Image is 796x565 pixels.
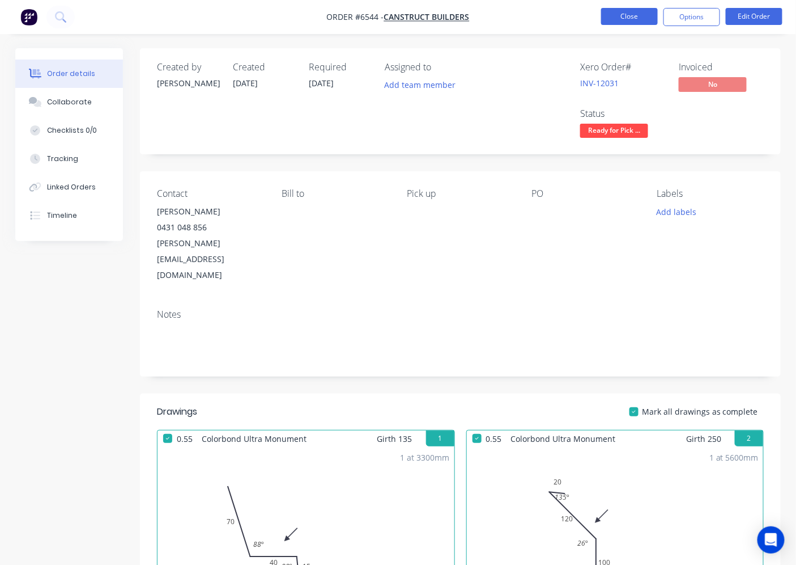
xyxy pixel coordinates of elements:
[650,204,703,219] button: Add labels
[47,182,96,192] div: Linked Orders
[642,406,758,418] span: Mark all drawings as complete
[157,235,264,283] div: [PERSON_NAME][EMAIL_ADDRESS][DOMAIN_NAME]
[726,8,782,25] button: Edit Order
[709,452,759,463] div: 1 at 5600mm
[47,125,97,136] div: Checklists 0/0
[157,77,219,89] div: [PERSON_NAME]
[401,452,450,463] div: 1 at 3300mm
[282,188,389,199] div: Bill to
[157,405,197,419] div: Drawings
[580,78,619,88] a: INV-12031
[482,431,506,447] span: 0.55
[47,210,77,221] div: Timeline
[407,188,514,199] div: Pick up
[580,62,665,73] div: Xero Order #
[157,204,264,283] div: [PERSON_NAME]0431 048 856[PERSON_NAME][EMAIL_ADDRESS][DOMAIN_NAME]
[47,154,78,164] div: Tracking
[532,188,639,199] div: PO
[663,8,720,26] button: Options
[157,204,264,220] div: [PERSON_NAME]
[580,108,665,119] div: Status
[47,69,95,79] div: Order details
[20,9,37,26] img: Factory
[679,62,764,73] div: Invoiced
[657,188,764,199] div: Labels
[47,97,92,107] div: Collaborate
[385,77,462,92] button: Add team member
[172,431,197,447] span: 0.55
[385,62,498,73] div: Assigned to
[15,88,123,116] button: Collaborate
[157,188,264,199] div: Contact
[757,526,785,554] div: Open Intercom Messenger
[15,173,123,201] button: Linked Orders
[327,12,384,23] span: Order #6544 -
[384,12,470,23] a: Canstruct Builders
[426,431,454,446] button: 1
[686,431,721,447] span: Girth 250
[377,431,412,447] span: Girth 135
[679,77,747,91] span: No
[580,124,648,141] button: Ready for Pick ...
[506,431,620,447] span: Colorbond Ultra Monument
[15,60,123,88] button: Order details
[378,77,462,92] button: Add team member
[309,62,371,73] div: Required
[157,62,219,73] div: Created by
[309,78,334,88] span: [DATE]
[15,201,123,230] button: Timeline
[233,62,295,73] div: Created
[601,8,658,25] button: Close
[15,116,123,145] button: Checklists 0/0
[580,124,648,138] span: Ready for Pick ...
[735,431,763,446] button: 2
[157,220,264,235] div: 0431 048 856
[233,78,258,88] span: [DATE]
[197,431,311,447] span: Colorbond Ultra Monument
[157,309,764,320] div: Notes
[15,145,123,173] button: Tracking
